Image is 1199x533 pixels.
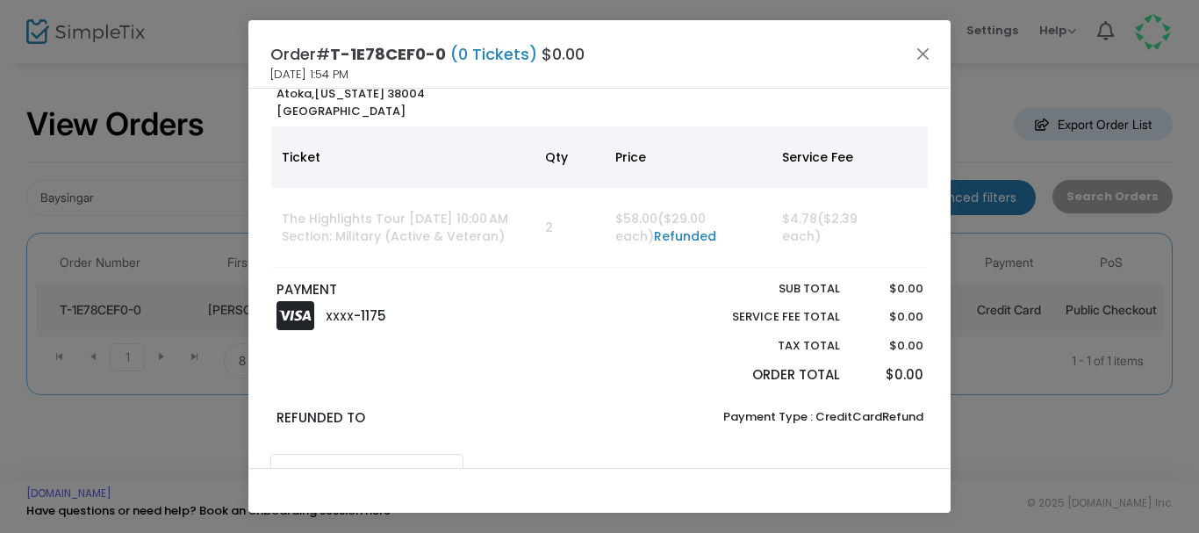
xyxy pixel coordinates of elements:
[782,210,858,245] span: ($2.39 each)
[912,42,935,65] button: Close
[772,126,877,188] th: Service Fee
[326,309,354,324] span: XXXX
[691,308,840,326] p: Service Fee Total
[605,188,772,268] td: $58.00
[535,126,605,188] th: Qty
[276,408,592,429] p: Refunded to
[270,42,585,66] h4: Order# $0.00
[271,188,535,268] td: The Highlights Tour [DATE] 10:00 AM Section: Military (Active & Veteran)
[276,85,425,119] b: [US_STATE] 38004 [GEOGRAPHIC_DATA]
[271,126,928,268] div: Data table
[276,280,592,300] p: PAYMENT
[857,337,923,355] p: $0.00
[654,227,716,245] a: Refunded
[691,280,840,298] p: Sub total
[857,280,923,298] p: $0.00
[615,210,706,245] span: ($29.00 each)
[857,308,923,326] p: $0.00
[270,454,463,491] a: Order Notes
[468,454,661,491] a: Transaction Details
[270,66,348,83] span: [DATE] 1:54 PM
[271,126,535,188] th: Ticket
[772,188,877,268] td: $4.78
[691,337,840,355] p: Tax Total
[535,188,605,268] td: 2
[723,408,923,425] span: Payment Type : CreditCardRefund
[691,365,840,385] p: Order Total
[330,43,446,65] span: T-1E78CEF0-0
[276,85,314,102] span: Atoka,
[446,43,542,65] span: (0 Tickets)
[857,365,923,385] p: $0.00
[605,126,772,188] th: Price
[354,306,386,325] span: -1175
